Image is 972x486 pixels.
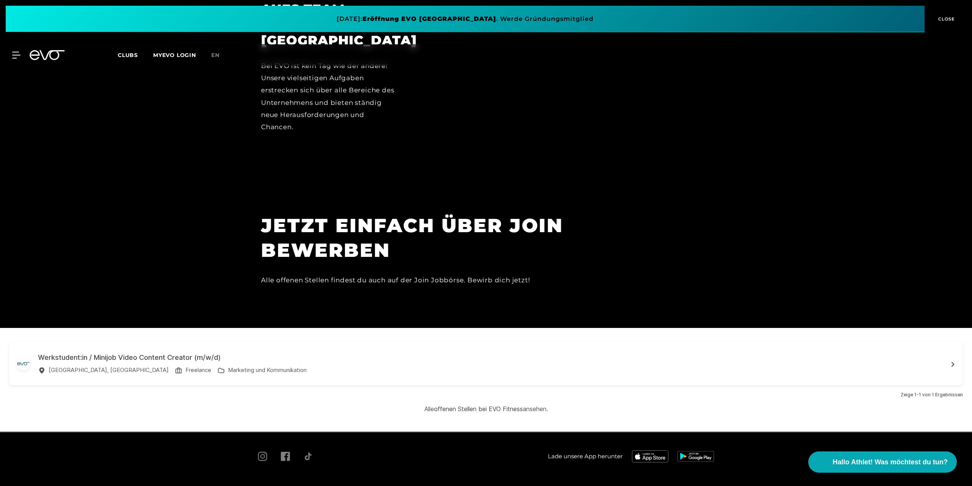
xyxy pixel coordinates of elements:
[833,457,948,467] span: Hallo Athlet! Was möchtest du tun?
[632,450,668,462] img: evofitness app
[228,366,307,375] div: Marketing und Kommunikation
[211,51,229,60] a: en
[548,452,623,461] span: Lade unsere App herunter
[49,366,169,375] div: [GEOGRAPHIC_DATA], [GEOGRAPHIC_DATA]
[153,52,196,59] a: MYEVO LOGIN
[118,51,153,59] a: Clubs
[9,342,963,385] a: Werkstudent:in / Minijob Video Content Creator (m/w/d)[GEOGRAPHIC_DATA], [GEOGRAPHIC_DATA]Freelan...
[424,404,548,413] div: Alle ansehen.
[211,52,220,59] span: en
[261,213,603,263] h1: JETZT EINFACH ÜBER JOIN BEWERBEN
[185,366,211,375] div: Freelance
[118,52,138,59] span: Clubs
[17,357,30,370] img: Werkstudent:in / Minijob Video Content Creator (m/w/d)
[678,451,714,462] img: evofitness app
[925,6,966,32] button: CLOSE
[936,16,955,22] span: CLOSE
[38,352,948,363] div: Werkstudent:in / Minijob Video Content Creator (m/w/d)
[261,274,603,286] div: Alle offenen Stellen findest du auch auf der Join Jobbörse. Bewirb dich jetzt!
[434,405,523,413] a: offenen Stellen bei EVO Fitness
[9,391,963,398] div: Zeige 1-1 von 1 Ergebnissen
[808,451,957,473] button: Hallo Athlet! Was möchtest du tun?
[261,60,397,133] div: Bei EVO ist kein Tag wie der andere! Unsere vielseitigen Aufgaben erstrecken sich über alle Berei...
